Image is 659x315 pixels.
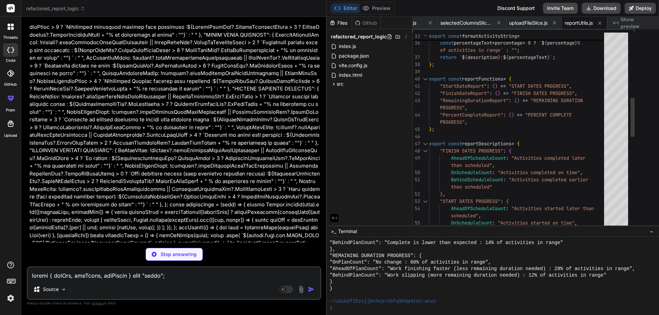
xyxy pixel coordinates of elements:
[421,198,430,205] div: Click to collapse the range.
[544,40,547,46] span: {
[539,40,542,46] span: `
[511,155,586,161] span: "Activities completed later
[413,198,420,205] div: 53
[413,54,420,61] div: 37
[621,16,654,30] span: Show preview
[465,105,467,111] span: ,
[580,169,583,175] span: ,
[511,90,575,96] span: "FINISH DATES PROGRESS"
[451,205,506,211] span: AheadOfScheduleCount
[448,76,462,82] span: const
[511,112,514,118] span: )
[533,40,536,46] span: ?
[360,3,393,13] button: Preview
[625,3,656,14] button: Deploy
[492,162,495,168] span: ,
[531,97,583,104] span: "REMAINING DURATION
[582,3,621,14] button: Download
[440,54,456,60] span: return
[500,54,503,60] span: :
[413,97,420,104] div: 43
[329,305,333,311] span: ❯
[525,112,572,118] span: "PERCENT COMPLETE
[429,33,446,39] span: export
[451,162,492,168] span: than scheduled"
[331,3,360,13] button: Editor
[432,61,435,68] span: ;
[489,90,492,96] span: :
[511,141,514,147] span: =
[542,40,544,46] span: $
[352,20,380,26] div: Github
[493,3,539,14] div: Discord Support
[565,20,593,26] span: reportUtils.js
[3,35,18,40] label: threads
[421,140,430,147] div: Click to collapse the range.
[329,259,491,266] span: "OnPlanCount": "No change : 60% of activities in range",
[327,20,352,26] div: Files
[448,141,462,147] span: const
[509,54,547,60] span: percentageText
[575,40,577,46] span: }
[517,47,520,53] span: ;
[331,33,387,40] span: refactored_report_logic
[553,54,555,60] span: ;
[413,191,420,198] div: 52
[498,54,500,60] span: }
[413,140,420,147] div: 47
[161,251,197,258] p: Stop answering
[413,133,420,140] div: 46
[338,42,357,50] span: index.js
[440,47,503,53] span: of activities in range`
[503,90,509,96] span: =>
[308,286,315,293] img: icon
[509,83,569,89] span: "START DATES PROGRESS"
[492,83,495,89] span: (
[495,90,498,96] span: (
[432,126,435,132] span: ;
[650,228,654,235] span: −
[509,20,547,26] span: uploadFileSlice.js
[492,40,495,46] span: =
[329,272,606,279] span: "BehindPlanCount": "Work slipping (more remaining duration needed) : 12% of activities in range"
[338,52,370,60] span: package.json
[503,112,506,118] span: :
[329,298,436,305] span: ~/u3uk0f35zsjjbn9cprh6fq9h0p4tm2-wnxx
[440,40,454,46] span: const
[329,246,335,253] span: },
[27,300,321,306] p: Always double-check its answers. Your in Bind
[503,54,506,60] span: $
[465,119,467,125] span: ,
[511,205,594,211] span: "Activities started later than
[522,40,525,46] span: >
[413,39,420,47] div: 36
[577,40,580,46] span: %
[331,228,336,235] span: >_
[451,184,492,190] span: then scheduled"
[547,54,550,60] span: }
[413,176,420,183] div: 51
[329,253,422,259] span: "REMAINING DURATION PROGRESS": {
[492,169,495,175] span: :
[429,76,446,82] span: export
[6,58,15,63] label: code
[329,240,563,246] span: "BehindPlanCount": "Complete is lower than expected : 14% of activities in range"
[413,111,420,119] div: 44
[498,220,575,226] span: "Activities started on time"
[465,54,467,60] span: {
[5,292,16,304] img: settings
[503,76,506,82] span: =
[4,133,17,138] label: Upload
[467,54,498,60] span: description
[478,213,481,219] span: ,
[454,40,492,46] span: percentageText
[413,155,420,162] div: 49
[451,220,492,226] span: OnScheduleCount
[338,71,363,79] span: index.html
[43,286,59,293] p: Source
[451,213,478,219] span: scheduled"
[517,141,520,147] span: {
[509,97,511,104] span: :
[500,83,506,89] span: =>
[451,177,503,183] span: BehindScheduleCount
